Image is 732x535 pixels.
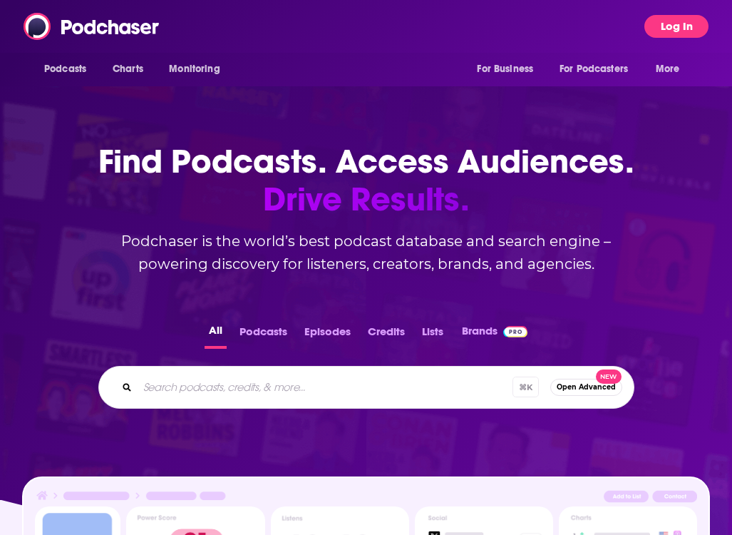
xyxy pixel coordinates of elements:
img: Podchaser - Follow, Share and Rate Podcasts [24,13,160,40]
a: Charts [103,56,152,83]
button: open menu [550,56,649,83]
button: Log In [644,15,708,38]
a: BrandsPodchaser Pro [462,321,528,349]
button: Episodes [300,321,355,349]
button: Podcasts [235,321,292,349]
button: Credits [364,321,409,349]
span: Open Advanced [557,383,616,391]
input: Search podcasts, credits, & more... [138,376,512,399]
span: ⌘ K [512,377,539,397]
h1: Find Podcasts. Access Audiences. [81,143,651,218]
span: Charts [113,59,143,79]
span: Podcasts [44,59,86,79]
button: Open AdvancedNew [550,379,622,396]
span: New [596,370,622,384]
span: More [656,59,680,79]
button: open menu [159,56,238,83]
div: Search podcasts, credits, & more... [98,366,634,409]
span: For Business [477,59,533,79]
img: Podcast Insights Header [35,489,697,506]
span: Monitoring [169,59,220,79]
span: Drive Results. [81,180,651,218]
button: open menu [646,56,698,83]
span: For Podcasters [560,59,628,79]
img: Podchaser Pro [503,326,528,337]
button: open menu [467,56,551,83]
button: open menu [34,56,105,83]
button: Lists [418,321,448,349]
button: All [205,321,227,349]
h2: Podchaser is the world’s best podcast database and search engine – powering discovery for listene... [81,230,651,275]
